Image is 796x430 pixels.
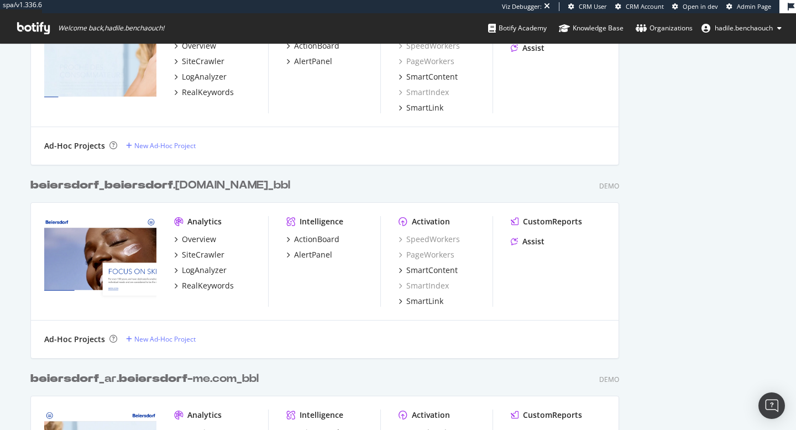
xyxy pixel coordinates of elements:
a: RealKeywords [174,87,234,98]
a: SmartContent [399,265,458,276]
span: Welcome back, hadile.benchaouch ! [58,24,164,33]
b: beiersdorf [30,180,99,191]
span: Admin Page [737,2,771,11]
div: Intelligence [300,216,343,227]
div: _ar. -me.com_bbl [30,371,259,387]
div: Activation [412,216,450,227]
a: AlertPanel [286,249,332,260]
div: SmartContent [406,265,458,276]
div: ActionBoard [294,40,339,51]
button: hadile.benchaouch [693,19,790,37]
div: Overview [182,40,216,51]
a: Organizations [636,13,693,43]
a: SiteCrawler [174,249,224,260]
span: CRM User [579,2,607,11]
a: CustomReports [511,410,582,421]
a: Assist [511,43,544,54]
a: CRM Account [615,2,664,11]
div: SmartLink [406,102,443,113]
div: Overview [182,234,216,245]
a: CustomReports [511,216,582,227]
div: CustomReports [523,410,582,421]
div: Viz Debugger: [502,2,542,11]
a: SmartLink [399,102,443,113]
a: SmartIndex [399,87,449,98]
a: PageWorkers [399,249,454,260]
a: RealKeywords [174,280,234,291]
a: ActionBoard [286,234,339,245]
div: LogAnalyzer [182,71,227,82]
div: Demo [599,181,619,191]
a: beiersdorf_ar.beiersdorf-me.com_bbl [30,371,263,387]
a: LogAnalyzer [174,265,227,276]
a: SmartIndex [399,280,449,291]
a: PageWorkers [399,56,454,67]
div: SmartLink [406,296,443,307]
a: SmartLink [399,296,443,307]
b: beiersdorf [119,373,187,384]
div: Demo [599,375,619,384]
a: Overview [174,40,216,51]
a: SpeedWorkers [399,40,460,51]
div: SiteCrawler [182,249,224,260]
div: LogAnalyzer [182,265,227,276]
div: _ .[DOMAIN_NAME]_bbl [30,177,290,193]
b: beiersdorf [104,180,173,191]
div: AlertPanel [294,249,332,260]
a: Admin Page [726,2,771,11]
a: SpeedWorkers [399,234,460,245]
div: RealKeywords [182,280,234,291]
a: Botify Academy [488,13,547,43]
a: beiersdorf_beiersdorf.[DOMAIN_NAME]_bbl [30,177,295,193]
div: Ad-Hoc Projects [44,334,105,345]
div: AlertPanel [294,56,332,67]
div: Organizations [636,23,693,34]
div: Ad-Hoc Projects [44,140,105,151]
a: New Ad-Hoc Project [126,334,196,344]
a: Open in dev [672,2,718,11]
a: Overview [174,234,216,245]
div: CustomReports [523,216,582,227]
div: Knowledge Base [559,23,624,34]
div: Assist [522,43,544,54]
div: RealKeywords [182,87,234,98]
div: ActionBoard [294,234,339,245]
div: SmartContent [406,71,458,82]
div: Analytics [187,216,222,227]
a: Assist [511,236,544,247]
div: SiteCrawler [182,56,224,67]
a: SiteCrawler [174,56,224,67]
a: LogAnalyzer [174,71,227,82]
img: beiersdorf _beiersdorf.co.za_bbl [44,216,156,306]
div: New Ad-Hoc Project [134,141,196,150]
img: beiersdorf _beiersdorf.ma_bbl [44,23,156,112]
div: Activation [412,410,450,421]
span: CRM Account [626,2,664,11]
div: Assist [522,236,544,247]
a: AlertPanel [286,56,332,67]
div: Analytics [187,410,222,421]
div: New Ad-Hoc Project [134,334,196,344]
a: Knowledge Base [559,13,624,43]
b: beiersdorf [30,373,99,384]
a: SmartContent [399,71,458,82]
div: Open Intercom Messenger [758,392,785,419]
span: hadile.benchaouch [715,23,773,33]
div: Botify Academy [488,23,547,34]
span: Open in dev [683,2,718,11]
div: Intelligence [300,410,343,421]
a: CRM User [568,2,607,11]
a: New Ad-Hoc Project [126,141,196,150]
a: ActionBoard [286,40,339,51]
